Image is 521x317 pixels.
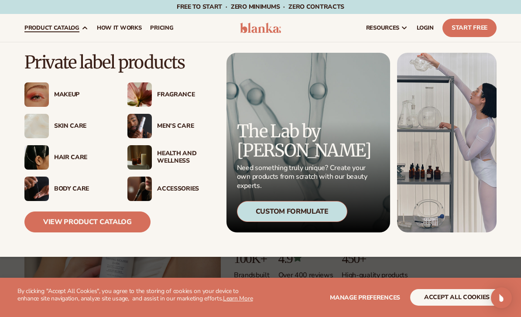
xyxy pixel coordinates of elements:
[24,114,49,138] img: Cream moisturizer swatch.
[157,91,213,99] div: Fragrance
[54,185,110,193] div: Body Care
[97,24,142,31] span: How It Works
[157,185,213,193] div: Accessories
[54,154,110,161] div: Hair Care
[24,145,110,170] a: Female hair pulled back with clips. Hair Care
[24,145,49,170] img: Female hair pulled back with clips.
[330,289,400,306] button: Manage preferences
[240,23,281,33] img: logo
[54,91,110,99] div: Makeup
[24,82,110,107] a: Female with glitter eye makeup. Makeup
[20,14,93,42] a: product catalog
[442,19,497,37] a: Start Free
[127,177,152,201] img: Female with makeup brush.
[157,123,213,130] div: Men’s Care
[24,211,151,232] a: View Product Catalog
[93,14,146,42] a: How It Works
[24,24,79,31] span: product catalog
[24,114,110,138] a: Cream moisturizer swatch. Skin Care
[412,14,438,42] a: LOGIN
[24,82,49,107] img: Female with glitter eye makeup.
[177,3,344,11] span: Free to start · ZERO minimums · ZERO contracts
[127,145,213,170] a: Candles and incense on table. Health And Wellness
[127,145,152,170] img: Candles and incense on table.
[150,24,173,31] span: pricing
[366,24,399,31] span: resources
[146,14,178,42] a: pricing
[127,114,213,138] a: Male holding moisturizer bottle. Men’s Care
[226,53,390,232] a: Microscopic product formula. The Lab by [PERSON_NAME] Need something truly unique? Create your ow...
[24,177,110,201] a: Male hand applying moisturizer. Body Care
[417,24,434,31] span: LOGIN
[237,201,347,222] div: Custom Formulate
[24,53,213,72] p: Private label products
[237,122,380,160] p: The Lab by [PERSON_NAME]
[157,150,213,165] div: Health And Wellness
[127,177,213,201] a: Female with makeup brush. Accessories
[237,164,380,191] p: Need something truly unique? Create your own products from scratch with our beauty experts.
[24,177,49,201] img: Male hand applying moisturizer.
[491,287,512,308] div: Open Intercom Messenger
[223,294,253,303] a: Learn More
[127,82,213,107] a: Pink blooming flower. Fragrance
[54,123,110,130] div: Skin Care
[330,293,400,302] span: Manage preferences
[410,289,504,306] button: accept all cookies
[127,82,152,107] img: Pink blooming flower.
[362,14,412,42] a: resources
[127,114,152,138] img: Male holding moisturizer bottle.
[17,288,260,303] p: By clicking "Accept All Cookies", you agree to the storing of cookies on your device to enhance s...
[397,53,497,232] img: Female in lab with equipment.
